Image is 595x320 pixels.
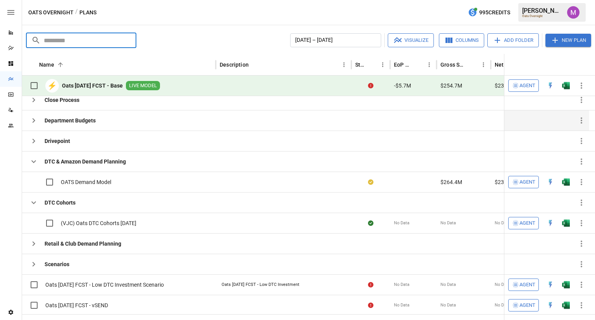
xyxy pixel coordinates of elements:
div: Oats Overnight [522,14,562,18]
span: No Data [440,282,456,288]
b: Scenarios [45,260,69,268]
span: No Data [394,282,409,288]
button: Columns [439,33,484,47]
span: Agent [519,219,535,228]
button: EoP Cash column menu [424,59,435,70]
span: $264.4M [440,178,462,186]
span: Oats [DATE] FCST - Low DTC Investment Scenario [45,281,164,289]
button: Gross Sales column menu [478,59,489,70]
b: Close Process [45,96,79,104]
button: New Plan [545,34,591,47]
button: Sort [467,59,478,70]
img: quick-edit-flash.b8aec18c.svg [547,219,554,227]
div: Error during sync. [368,82,373,89]
button: Sort [249,59,260,70]
b: Retail & Club Demand Planning [45,240,121,248]
button: Agent [508,217,539,229]
div: Status [355,62,366,68]
span: No Data [394,302,409,308]
img: g5qfjXmAAAAABJRU5ErkJggg== [562,178,570,186]
button: Sort [366,59,377,70]
button: Description column menu [339,59,349,70]
b: Department Budgets [45,117,96,124]
span: Agent [519,81,535,90]
div: Open in Excel [562,301,570,309]
span: $254.7M [440,82,462,89]
div: Oats [DATE] FCST - Low DTC Investment [222,282,299,288]
div: Net Revenue [495,62,521,68]
span: 995 Credits [479,8,510,17]
b: Drivepoint [45,137,70,145]
span: Agent [519,301,535,310]
div: Open in Quick Edit [547,301,554,309]
button: Sort [413,59,424,70]
div: Open in Quick Edit [547,219,554,227]
div: [PERSON_NAME] [522,7,562,14]
button: Umer Muhammed [562,2,584,23]
img: quick-edit-flash.b8aec18c.svg [547,281,554,289]
b: DTC & Amazon Demand Planning [45,158,126,165]
span: No Data [495,220,510,226]
img: Umer Muhammed [567,6,580,19]
img: quick-edit-flash.b8aec18c.svg [547,82,554,89]
img: quick-edit-flash.b8aec18c.svg [547,178,554,186]
img: g5qfjXmAAAAABJRU5ErkJggg== [562,219,570,227]
div: EoP Cash [394,62,412,68]
b: Oats [DATE] FCST - Base [62,82,123,89]
div: Name [39,62,54,68]
span: No Data [495,302,510,308]
span: No Data [440,220,456,226]
div: Description [220,62,249,68]
span: Oats [DATE] FCST - vSEND [45,301,108,309]
span: -$5.7M [394,82,411,89]
div: Gross Sales [440,62,466,68]
div: ⚡ [45,79,59,93]
span: No Data [440,302,456,308]
button: Status column menu [377,59,388,70]
button: 995Credits [465,5,513,20]
button: Sort [578,59,589,70]
button: Agent [508,176,539,188]
button: Agent [508,299,539,311]
div: / [75,8,78,17]
div: Open in Excel [562,219,570,227]
div: Open in Quick Edit [547,281,554,289]
button: [DATE] – [DATE] [290,33,381,47]
img: g5qfjXmAAAAABJRU5ErkJggg== [562,82,570,89]
button: Visualize [388,33,434,47]
div: Open in Excel [562,281,570,289]
button: Oats Overnight [28,8,74,17]
div: Error during sync. [368,301,373,309]
span: No Data [495,282,510,288]
span: Agent [519,280,535,289]
div: Your plan has changes in Excel that are not reflected in the Drivepoint Data Warehouse, select "S... [368,178,373,186]
span: OATS Demand Model [61,178,111,186]
button: Add Folder [487,33,539,47]
img: g5qfjXmAAAAABJRU5ErkJggg== [562,281,570,289]
div: Open in Excel [562,178,570,186]
span: LIVE MODEL [126,82,160,89]
img: quick-edit-flash.b8aec18c.svg [547,301,554,309]
div: Open in Quick Edit [547,82,554,89]
span: Agent [519,178,535,187]
div: Sync complete [368,219,373,227]
span: (VJC) Oats DTC Cohorts [DATE] [61,219,136,227]
span: $239.6M [495,178,516,186]
div: Open in Quick Edit [547,178,554,186]
button: Sort [55,59,66,70]
span: No Data [394,220,409,226]
button: Agent [508,79,539,92]
div: Open in Excel [562,82,570,89]
div: Error during sync. [368,281,373,289]
button: Agent [508,279,539,291]
span: $233.5M [495,82,516,89]
img: g5qfjXmAAAAABJRU5ErkJggg== [562,301,570,309]
b: DTC Cohorts [45,199,76,206]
